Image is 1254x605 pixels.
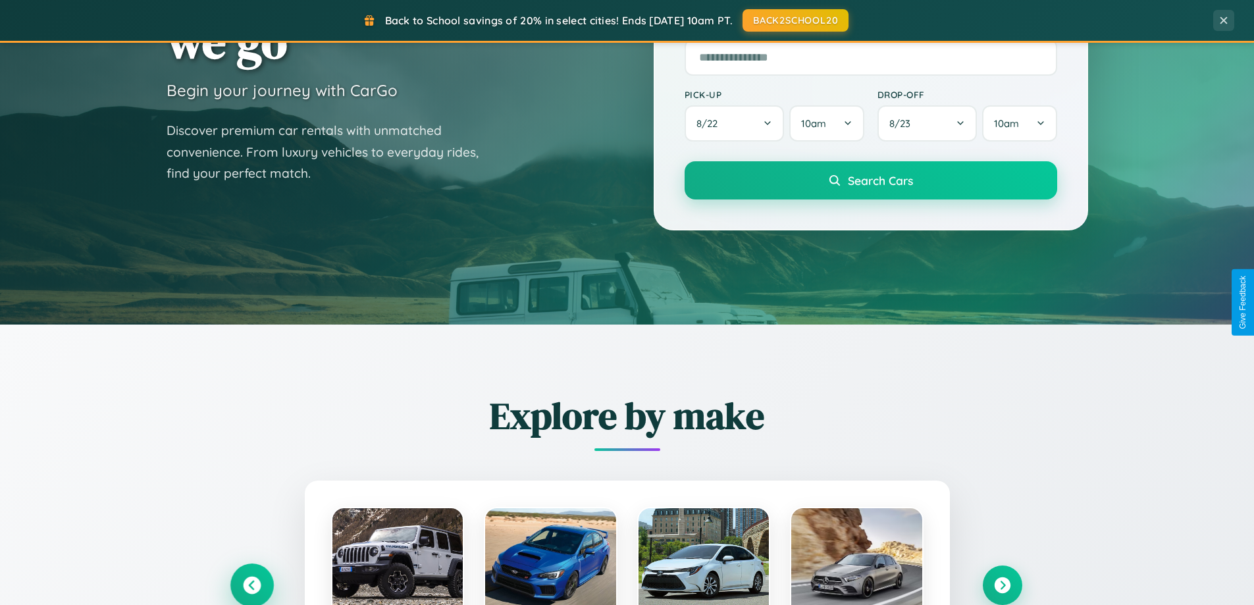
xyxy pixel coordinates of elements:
button: Search Cars [685,161,1057,199]
span: Back to School savings of 20% in select cities! Ends [DATE] 10am PT. [385,14,733,27]
button: 10am [789,105,864,142]
h2: Explore by make [232,390,1022,441]
span: 10am [801,117,826,130]
span: Search Cars [848,173,913,188]
div: Give Feedback [1238,276,1247,329]
p: Discover premium car rentals with unmatched convenience. From luxury vehicles to everyday rides, ... [167,120,496,184]
label: Drop-off [877,89,1057,100]
button: BACK2SCHOOL20 [743,9,849,32]
button: 10am [982,105,1057,142]
button: 8/23 [877,105,978,142]
span: 8 / 22 [696,117,724,130]
span: 10am [994,117,1019,130]
span: 8 / 23 [889,117,917,130]
h3: Begin your journey with CarGo [167,80,398,100]
label: Pick-up [685,89,864,100]
button: 8/22 [685,105,785,142]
